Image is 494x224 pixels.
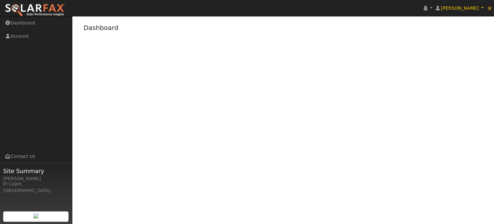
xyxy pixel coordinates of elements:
div: El Cajon, [GEOGRAPHIC_DATA] [3,180,69,194]
img: SolarFax [5,4,65,17]
span: [PERSON_NAME] [441,5,479,11]
span: Site Summary [3,167,69,175]
img: retrieve [33,213,39,219]
a: Dashboard [84,24,119,32]
span: × [487,4,492,12]
div: [PERSON_NAME] [3,175,69,182]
